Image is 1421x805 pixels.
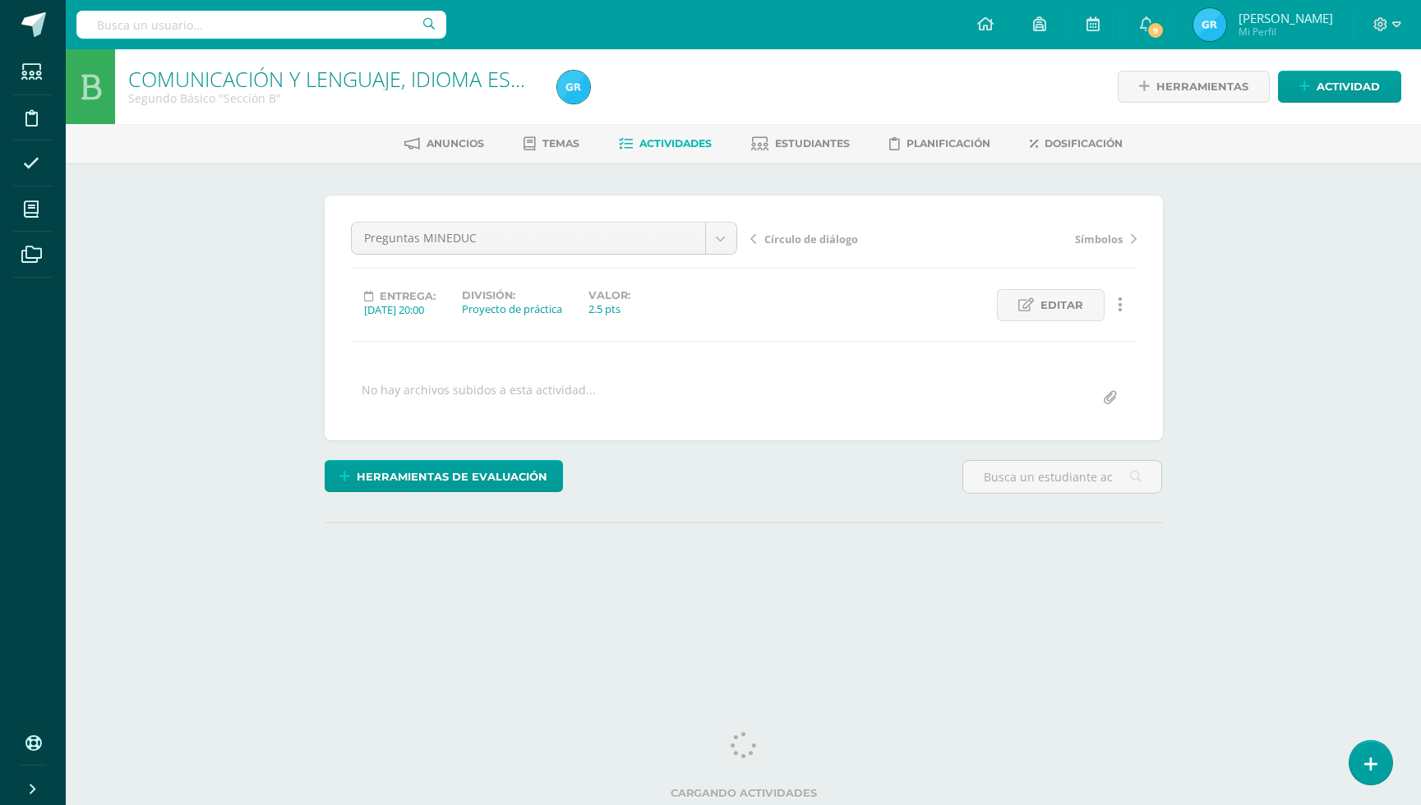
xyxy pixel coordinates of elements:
span: Anuncios [427,137,484,149]
img: aef9ea12e8278db43f48127993d6127c.png [557,71,590,103]
div: [DATE] 20:00 [364,302,436,317]
h1: COMUNICACIÓN Y LENGUAJE, IDIOMA ESPAÑOL [128,67,537,90]
span: Entrega: [380,290,436,302]
a: Planificación [889,131,990,157]
a: Símbolos [943,230,1137,246]
span: [PERSON_NAME] [1239,10,1333,26]
a: Dosificación [1030,131,1123,157]
div: Segundo Básico 'Sección B' [128,90,537,106]
a: Herramientas [1118,71,1270,103]
span: Símbolos [1075,232,1123,246]
a: COMUNICACIÓN Y LENGUAJE, IDIOMA ESPAÑOL [128,65,576,93]
span: 9 [1146,21,1165,39]
span: Herramientas [1156,71,1248,102]
span: Dosificación [1045,137,1123,149]
a: Herramientas de evaluación [325,460,563,492]
span: Herramientas de evaluación [357,462,547,492]
span: Actividades [639,137,712,149]
label: Cargando actividades [331,787,1156,799]
span: Temas [542,137,579,149]
span: Círculo de diálogo [764,232,858,246]
label: División: [462,289,562,301]
a: Preguntas MINEDUC [352,223,736,254]
div: No hay archivos subidos a esta actividad... [362,382,596,414]
span: Editar [1040,290,1083,320]
span: Mi Perfil [1239,25,1333,39]
span: Estudiantes [775,137,850,149]
input: Busca un usuario... [76,11,446,39]
a: Círculo de diálogo [750,230,943,246]
span: Planificación [907,137,990,149]
a: Anuncios [404,131,484,157]
span: Preguntas MINEDUC [364,223,693,254]
a: Estudiantes [751,131,850,157]
label: Valor: [588,289,630,301]
div: 2.5 pts [588,301,630,316]
a: Actividades [619,131,712,157]
input: Busca un estudiante aquí... [963,461,1161,493]
img: aef9ea12e8278db43f48127993d6127c.png [1193,8,1226,41]
span: Actividad [1317,71,1380,102]
a: Actividad [1278,71,1401,103]
div: Proyecto de práctica [462,301,562,316]
a: Temas [524,131,579,157]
